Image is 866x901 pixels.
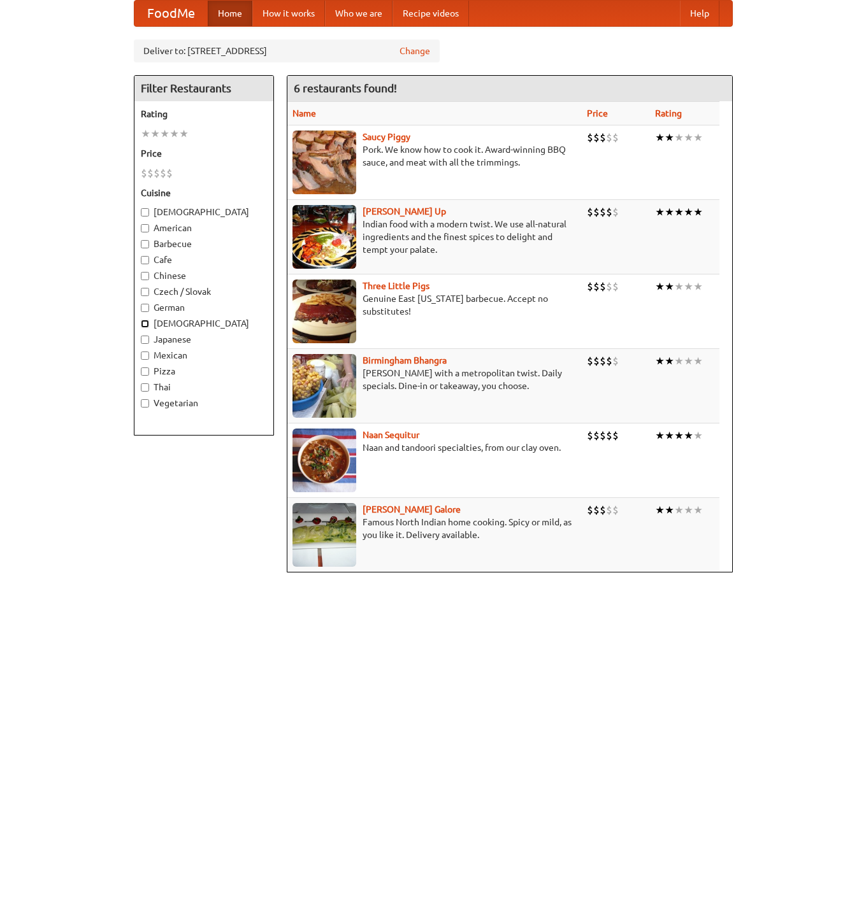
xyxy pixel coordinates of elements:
img: currygalore.jpg [292,503,356,567]
li: $ [160,166,166,180]
a: How it works [252,1,325,26]
li: ★ [665,429,674,443]
li: ★ [655,354,665,368]
a: Rating [655,108,682,118]
li: $ [606,131,612,145]
li: $ [612,205,619,219]
h5: Cuisine [141,187,267,199]
li: ★ [150,127,160,141]
a: Home [208,1,252,26]
li: ★ [665,280,674,294]
li: ★ [684,205,693,219]
li: ★ [684,131,693,145]
li: $ [587,354,593,368]
a: Naan Sequitur [363,430,419,440]
li: $ [593,503,600,517]
img: saucy.jpg [292,131,356,194]
img: bhangra.jpg [292,354,356,418]
input: German [141,304,149,312]
p: Famous North Indian home cooking. Spicy or mild, as you like it. Delivery available. [292,516,577,541]
li: $ [606,280,612,294]
li: $ [166,166,173,180]
li: $ [612,429,619,443]
ng-pluralize: 6 restaurants found! [294,82,397,94]
label: [DEMOGRAPHIC_DATA] [141,206,267,218]
li: $ [606,429,612,443]
img: curryup.jpg [292,205,356,269]
input: Japanese [141,336,149,344]
li: $ [593,429,600,443]
li: $ [587,280,593,294]
li: ★ [655,429,665,443]
li: ★ [684,280,693,294]
li: ★ [141,127,150,141]
a: Change [400,45,430,57]
li: ★ [665,354,674,368]
li: ★ [665,131,674,145]
input: [DEMOGRAPHIC_DATA] [141,320,149,328]
li: $ [587,429,593,443]
li: ★ [674,503,684,517]
input: Cafe [141,256,149,264]
li: ★ [674,131,684,145]
li: $ [612,503,619,517]
a: Saucy Piggy [363,132,410,142]
p: Indian food with a modern twist. We use all-natural ingredients and the finest spices to delight ... [292,218,577,256]
li: $ [612,280,619,294]
div: Deliver to: [STREET_ADDRESS] [134,39,440,62]
label: Cafe [141,253,267,266]
label: American [141,222,267,234]
label: Japanese [141,333,267,346]
li: $ [600,205,606,219]
label: German [141,301,267,314]
input: Mexican [141,351,149,360]
li: ★ [674,205,684,219]
li: $ [593,280,600,294]
label: Barbecue [141,238,267,250]
a: Three Little Pigs [363,281,429,291]
label: Vegetarian [141,397,267,409]
li: ★ [665,205,674,219]
label: [DEMOGRAPHIC_DATA] [141,317,267,330]
a: [PERSON_NAME] Up [363,206,446,216]
label: Thai [141,381,267,394]
li: ★ [674,354,684,368]
label: Chinese [141,269,267,282]
a: Help [680,1,719,26]
label: Mexican [141,349,267,362]
a: [PERSON_NAME] Galore [363,504,461,514]
input: Czech / Slovak [141,288,149,296]
input: Thai [141,383,149,392]
li: ★ [693,205,703,219]
li: ★ [693,429,703,443]
li: ★ [160,127,170,141]
input: Pizza [141,367,149,376]
li: $ [593,354,600,368]
li: $ [593,205,600,219]
li: ★ [693,280,703,294]
li: $ [612,131,619,145]
h5: Price [141,147,267,160]
a: Birmingham Bhangra [363,355,447,365]
a: Who we are [325,1,393,26]
li: ★ [674,429,684,443]
li: ★ [179,127,189,141]
li: $ [606,354,612,368]
input: Chinese [141,272,149,280]
li: ★ [674,280,684,294]
li: $ [600,429,606,443]
li: $ [593,131,600,145]
li: $ [154,166,160,180]
li: $ [141,166,147,180]
li: $ [147,166,154,180]
li: ★ [655,205,665,219]
li: $ [587,131,593,145]
li: ★ [693,131,703,145]
h5: Rating [141,108,267,120]
label: Pizza [141,365,267,378]
h4: Filter Restaurants [134,76,273,101]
